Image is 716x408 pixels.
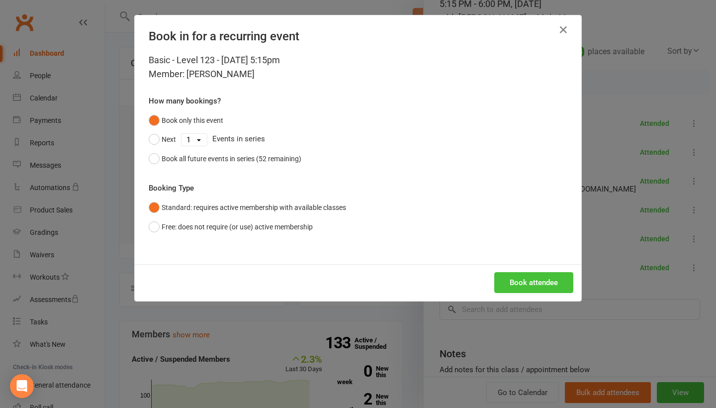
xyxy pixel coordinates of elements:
[149,111,223,130] button: Book only this event
[149,95,221,107] label: How many bookings?
[149,182,194,194] label: Booking Type
[149,53,567,81] div: Basic - Level 123 - [DATE] 5:15pm Member: [PERSON_NAME]
[555,22,571,38] button: Close
[162,153,301,164] div: Book all future events in series (52 remaining)
[149,130,567,149] div: Events in series
[494,272,573,293] button: Book attendee
[149,198,346,217] button: Standard: requires active membership with available classes
[149,29,567,43] h4: Book in for a recurring event
[149,149,301,168] button: Book all future events in series (52 remaining)
[10,374,34,398] div: Open Intercom Messenger
[149,130,176,149] button: Next
[149,217,313,236] button: Free: does not require (or use) active membership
